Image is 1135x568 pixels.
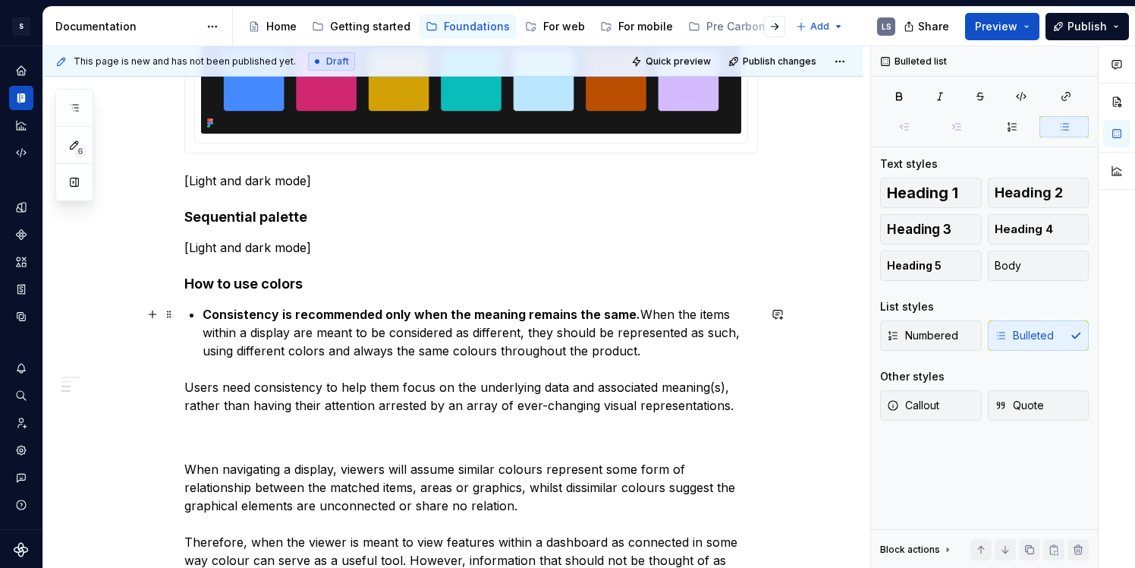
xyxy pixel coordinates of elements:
[743,55,816,68] span: Publish changes
[12,17,30,36] div: S
[184,172,758,190] p: [Light and dark mode]
[880,539,954,560] div: Block actions
[420,14,516,39] a: Foundations
[9,356,33,380] button: Notifications
[3,10,39,43] button: S
[791,16,848,37] button: Add
[975,19,1017,34] span: Preview
[965,13,1039,40] button: Preview
[55,19,199,34] div: Documentation
[9,465,33,490] button: Contact support
[9,383,33,408] button: Search ⌘K
[887,222,951,237] span: Heading 3
[9,305,33,329] a: Data sources
[326,55,349,68] span: Draft
[724,51,823,72] button: Publish changes
[988,214,1089,245] button: Heading 4
[882,21,891,33] div: LS
[242,14,303,39] a: Home
[14,542,29,557] svg: Supernova Logo
[646,55,711,68] span: Quick preview
[184,209,307,225] strong: Sequential palette
[203,305,758,360] p: When the items within a display are meant to be considered as different, they should be represent...
[880,390,982,421] button: Callout
[1045,13,1129,40] button: Publish
[1067,19,1107,34] span: Publish
[9,113,33,137] a: Analytics
[74,145,86,157] span: 6
[887,328,958,343] span: Numbered
[9,58,33,83] a: Home
[887,185,958,200] span: Heading 1
[9,277,33,301] a: Storybook stories
[306,14,417,39] a: Getting started
[9,411,33,435] a: Invite team
[594,14,679,39] a: For mobile
[995,185,1063,200] span: Heading 2
[880,251,982,281] button: Heading 5
[627,51,718,72] button: Quick preview
[184,238,758,257] p: [Light and dark mode]
[184,276,303,292] strong: How to use colors
[880,299,934,314] div: List styles
[9,86,33,110] a: Documentation
[810,21,829,33] span: Add
[74,55,296,68] span: This page is new and has not been published yet.
[444,19,510,34] div: Foundations
[880,214,982,245] button: Heading 3
[887,258,942,273] span: Heading 5
[9,140,33,165] a: Code automation
[706,19,766,34] div: Pre Carbon
[880,369,945,384] div: Other styles
[995,258,1021,273] span: Body
[918,19,949,34] span: Share
[9,438,33,462] a: Settings
[887,398,939,413] span: Callout
[988,251,1089,281] button: Body
[896,13,959,40] button: Share
[682,14,788,39] a: Pre Carbon
[880,156,938,172] div: Text styles
[9,250,33,274] a: Assets
[9,222,33,247] a: Components
[519,14,591,39] a: For web
[330,19,410,34] div: Getting started
[543,19,585,34] div: For web
[242,11,788,42] div: Page tree
[618,19,673,34] div: For mobile
[880,544,940,556] div: Block actions
[880,320,982,351] button: Numbered
[9,195,33,219] a: Design tokens
[880,178,982,208] button: Heading 1
[184,378,758,415] p: Users need consistency to help them focus on the underlying data and associated meaning(s), rathe...
[203,307,640,322] strong: Consistency is recommended only when the meaning remains the same.
[995,222,1053,237] span: Heading 4
[995,398,1044,413] span: Quote
[988,390,1089,421] button: Quote
[988,178,1089,208] button: Heading 2
[266,19,297,34] div: Home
